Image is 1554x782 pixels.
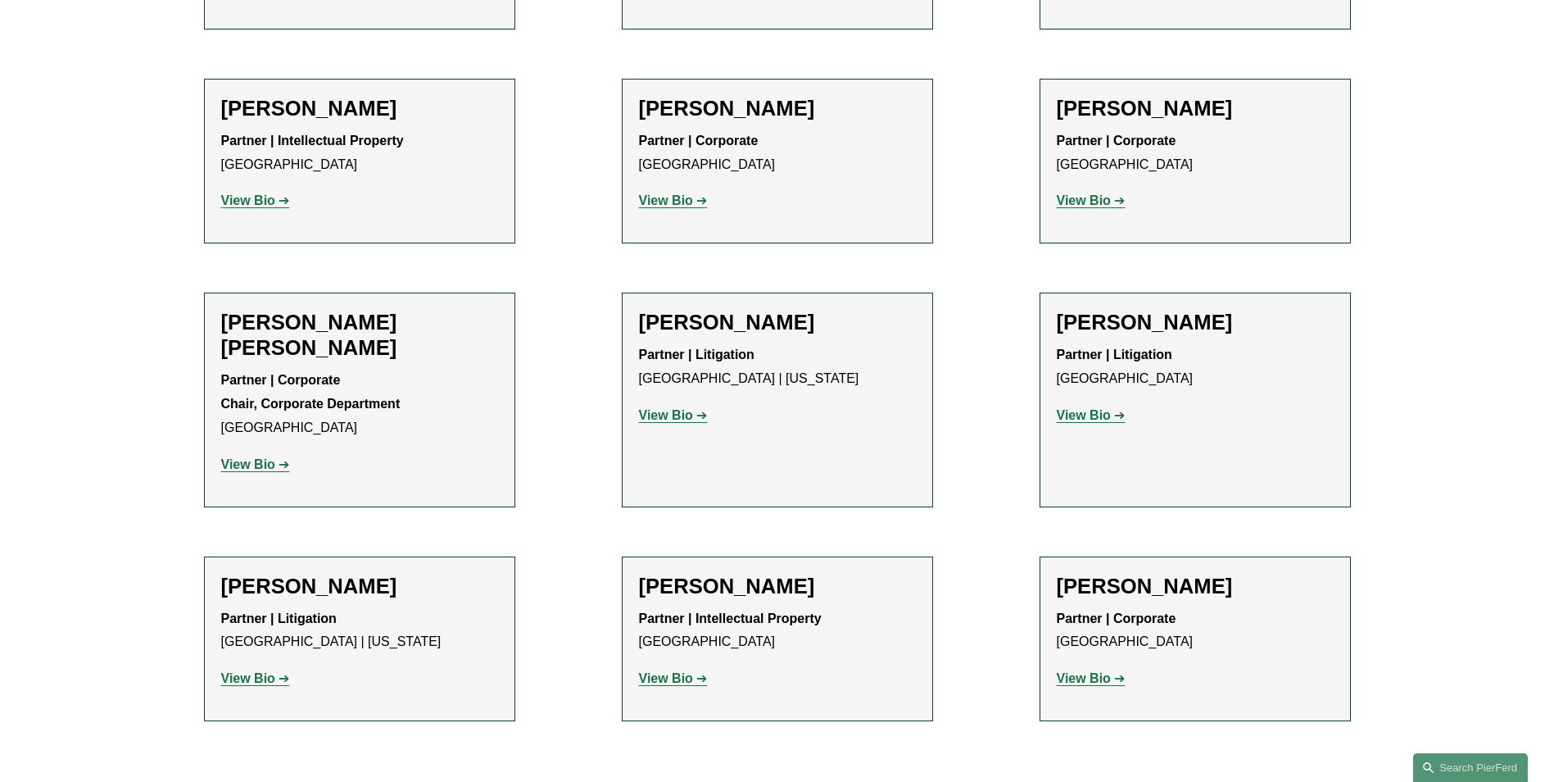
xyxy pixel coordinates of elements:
[221,193,275,207] strong: View Bio
[639,130,916,177] p: [GEOGRAPHIC_DATA]
[221,130,498,177] p: [GEOGRAPHIC_DATA]
[221,96,498,121] h2: [PERSON_NAME]
[221,310,498,361] h2: [PERSON_NAME] [PERSON_NAME]
[1057,671,1126,685] a: View Bio
[221,607,498,655] p: [GEOGRAPHIC_DATA] | [US_STATE]
[639,408,693,422] strong: View Bio
[639,671,708,685] a: View Bio
[639,671,693,685] strong: View Bio
[639,134,759,148] strong: Partner | Corporate
[221,373,341,387] strong: Partner | Corporate
[221,574,498,599] h2: [PERSON_NAME]
[1057,130,1334,177] p: [GEOGRAPHIC_DATA]
[1057,96,1334,121] h2: [PERSON_NAME]
[1057,671,1111,685] strong: View Bio
[221,612,337,625] strong: Partner | Litigation
[1057,408,1111,422] strong: View Bio
[1057,310,1334,335] h2: [PERSON_NAME]
[639,348,754,361] strong: Partner | Litigation
[1057,408,1126,422] a: View Bio
[639,310,916,335] h2: [PERSON_NAME]
[639,343,916,391] p: [GEOGRAPHIC_DATA] | [US_STATE]
[1057,348,1172,361] strong: Partner | Litigation
[221,193,290,207] a: View Bio
[1057,574,1334,599] h2: [PERSON_NAME]
[639,96,916,121] h2: [PERSON_NAME]
[639,612,822,625] strong: Partner | Intellectual Property
[639,607,916,655] p: [GEOGRAPHIC_DATA]
[639,193,708,207] a: View Bio
[639,574,916,599] h2: [PERSON_NAME]
[639,193,693,207] strong: View Bio
[1057,193,1126,207] a: View Bio
[221,457,275,471] strong: View Bio
[221,457,290,471] a: View Bio
[221,397,401,411] strong: Chair, Corporate Department
[221,134,404,148] strong: Partner | Intellectual Property
[1057,193,1111,207] strong: View Bio
[1057,343,1334,391] p: [GEOGRAPHIC_DATA]
[639,408,708,422] a: View Bio
[221,369,498,439] p: [GEOGRAPHIC_DATA]
[1057,134,1176,148] strong: Partner | Corporate
[1057,607,1334,655] p: [GEOGRAPHIC_DATA]
[221,671,290,685] a: View Bio
[221,671,275,685] strong: View Bio
[1413,753,1528,782] a: Search this site
[1057,612,1176,625] strong: Partner | Corporate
